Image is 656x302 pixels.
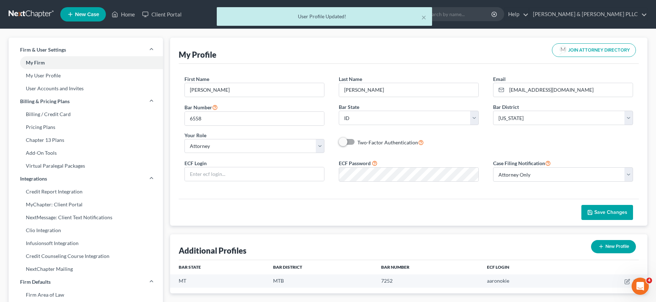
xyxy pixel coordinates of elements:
[421,13,426,21] button: ×
[179,49,216,60] div: My Profile
[9,43,163,56] a: Firm & User Settings
[568,48,630,53] span: JOIN ATTORNEY DIRECTORY
[9,108,163,121] a: Billing / Credit Card
[481,260,571,274] th: ECF Login
[552,43,636,57] button: JOIN ATTORNEY DIRECTORY
[222,13,426,20] div: User Profile Updated!
[375,260,481,274] th: Bar Number
[184,159,207,167] label: ECF Login
[9,288,163,301] a: Firm Area of Law
[493,159,551,167] label: Case Filing Notification
[9,159,163,172] a: Virtual Paralegal Packages
[20,175,47,182] span: Integrations
[9,237,163,250] a: Infusionsoft Integration
[267,260,375,274] th: Bar District
[481,274,571,288] td: aaronokie
[339,83,478,97] input: Enter last name...
[339,159,371,167] label: ECF Password
[9,263,163,275] a: NextChapter Mailing
[9,185,163,198] a: Credit Report Integration
[170,260,267,274] th: Bar State
[9,82,163,95] a: User Accounts and Invites
[184,103,218,111] label: Bar Number
[493,103,519,111] label: Bar District
[375,274,481,288] td: 7252
[20,46,66,53] span: Firm & User Settings
[20,98,70,105] span: Billing & Pricing Plans
[267,274,375,288] td: MTB
[357,139,418,145] span: Two-Factor Authentication
[9,172,163,185] a: Integrations
[581,205,633,220] button: Save Changes
[9,134,163,147] a: Chapter 13 Plans
[591,240,636,253] button: New Profile
[185,112,324,125] input: #
[170,274,267,288] td: MT
[9,147,163,159] a: Add-On Tools
[646,278,652,283] span: 4
[9,211,163,224] a: NextMessage: Client Text Notifications
[594,209,627,215] span: Save Changes
[9,198,163,211] a: MyChapter: Client Portal
[179,245,247,256] div: Additional Profiles
[20,278,51,286] span: Firm Defaults
[9,250,163,263] a: Credit Counseling Course Integration
[339,103,359,111] label: Bar State
[9,56,163,69] a: My Firm
[9,275,163,288] a: Firm Defaults
[184,132,206,138] span: Your Role
[9,69,163,82] a: My User Profile
[185,83,324,97] input: Enter first name...
[493,76,506,82] span: Email
[9,224,163,237] a: Clio Integration
[184,76,209,82] span: First Name
[9,95,163,108] a: Billing & Pricing Plans
[558,45,568,55] img: modern-attorney-logo-488310dd42d0e56951fffe13e3ed90e038bc441dd813d23dff0c9337a977f38e.png
[339,76,362,82] span: Last Name
[632,278,649,295] iframe: Intercom live chat
[507,83,633,97] input: Enter email...
[9,121,163,134] a: Pricing Plans
[185,167,324,181] input: Enter ecf login...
